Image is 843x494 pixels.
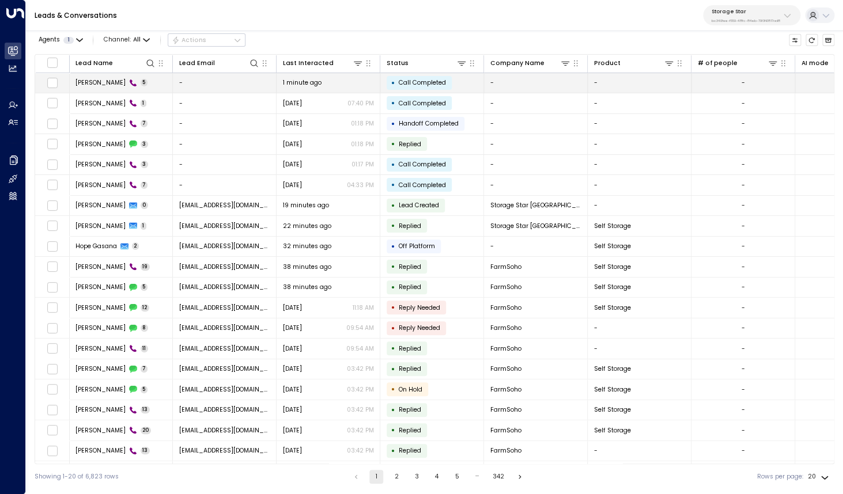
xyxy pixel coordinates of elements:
div: Status [387,58,409,69]
span: Refresh [806,34,818,47]
div: • [391,362,395,377]
div: … [470,470,484,484]
span: 5 [141,283,148,291]
span: Toggle select row [47,118,58,129]
span: 19 [141,263,150,271]
td: - [588,114,691,134]
span: Prgolden@aol.com [179,405,270,414]
td: - [173,175,277,195]
span: Channel: [100,34,153,46]
span: Call Completed [399,78,446,87]
span: Replied [399,405,421,414]
p: 01:18 PM [351,119,374,128]
span: FarmSoho [490,324,521,332]
p: 03:42 PM [347,385,374,394]
span: Storage Star Sacramento - S Street [490,222,581,230]
p: 11:18 AM [353,303,374,312]
span: Prgolden@aol.com [179,385,270,394]
span: Toggle select row [47,180,58,191]
span: Brian Griffith [75,119,126,128]
span: 8 [141,324,149,332]
span: Toggle select row [47,425,58,436]
div: Lead Name [75,58,113,69]
div: - [742,446,745,455]
button: page 1 [369,470,383,484]
td: - [484,175,588,195]
span: On Hold [399,385,422,394]
p: 03:42 PM [347,405,374,414]
p: 03:42 PM [347,426,374,435]
td: - [588,175,691,195]
span: Brian Griffith [75,181,126,189]
div: - [742,364,745,373]
p: 09:54 AM [346,324,374,332]
span: Kim Magloire [75,364,126,373]
span: Aug 28, 2025 [283,364,302,373]
span: Kim Magloire [75,405,126,414]
div: Lead Email [179,58,215,69]
div: Last Interacted [283,58,364,69]
div: • [391,157,395,172]
span: Reply Needed [399,303,440,312]
span: Aug 28, 2025 [283,426,302,435]
td: - [484,73,588,93]
span: FarmSoho [490,446,521,455]
p: 01:17 PM [351,160,374,169]
span: FarmSoho [490,364,521,373]
button: Agents1 [35,34,86,46]
span: Self Storage [594,263,631,271]
div: Company Name [490,58,545,69]
div: Status [387,58,467,69]
span: Call Completed [399,99,446,108]
span: Jun 27, 2025 [283,140,302,149]
span: Self Storage [594,364,631,373]
div: - [742,181,745,189]
span: Kim Magloire [75,303,126,312]
div: 20 [808,470,831,484]
span: Toggle select row [47,322,58,333]
span: Reply Needed [399,324,440,332]
span: Toggle select row [47,404,58,415]
span: Kim Magloire [75,446,126,455]
span: 7 [141,181,148,189]
td: - [588,134,691,154]
span: 1 [141,222,147,230]
button: Go to page 342 [490,470,506,484]
span: 38 minutes ago [283,283,331,291]
div: • [391,75,395,90]
span: Replied [399,426,421,435]
span: Sep 01, 2025 [283,324,302,332]
span: FarmSoho [490,303,521,312]
span: Toggle select row [47,343,58,354]
span: Toggle select row [47,363,58,374]
div: - [742,263,745,271]
td: - [588,73,691,93]
span: Prgolden@aol.com [179,263,270,271]
td: - [484,155,588,175]
span: 1 [63,37,74,44]
span: FarmSoho [490,283,521,291]
span: Brian Griffith [75,160,126,169]
td: - [173,155,277,175]
span: Jun 27, 2025 [283,119,302,128]
span: Aug 28, 2025 [283,446,302,455]
div: - [742,344,745,353]
p: 09:54 AM [346,344,374,353]
span: Prgolden@aol.com [179,303,270,312]
span: 11 [141,345,149,352]
td: - [173,73,277,93]
span: 22 minutes ago [283,222,331,230]
span: Off Platform [399,242,435,250]
span: Self Storage [594,242,631,250]
span: Toggle select row [47,139,58,150]
span: 12 [141,304,150,311]
td: - [484,237,588,257]
span: All [133,36,141,43]
span: 7 [141,120,148,127]
button: Channel:All [100,34,153,46]
div: • [391,300,395,315]
button: Storage Starbc340fee-f559-48fc-84eb-70f3f6817ad8 [703,5,800,25]
span: Replied [399,344,421,353]
span: Prgolden@aol.com [179,283,270,291]
div: - [742,324,745,332]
